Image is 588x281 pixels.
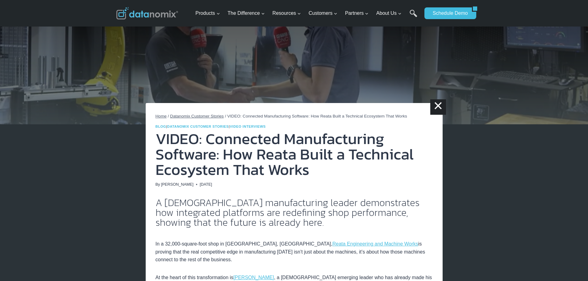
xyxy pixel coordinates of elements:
[410,10,417,23] a: Search
[195,9,220,17] span: Products
[156,114,167,118] a: Home
[167,125,229,128] a: Datanomix Customer Stories
[332,241,418,246] a: Reata Engineering and Machine Works
[156,125,266,128] span: | |
[156,181,160,188] span: By
[230,125,266,128] a: Video Interviews
[233,275,274,280] a: [PERSON_NAME]
[156,113,433,120] nav: Breadcrumbs
[156,198,433,227] h2: A [DEMOGRAPHIC_DATA] manufacturing leader demonstrates how integrated platforms are redefining sh...
[227,114,407,118] span: VIDEO: Connected Manufacturing Software: How Reata Built a Technical Ecosystem That Works
[273,9,301,17] span: Resources
[227,9,265,17] span: The Difference
[116,7,178,19] img: Datanomix
[309,9,337,17] span: Customers
[200,181,212,188] time: [DATE]
[193,3,421,23] nav: Primary Navigation
[161,182,194,187] a: [PERSON_NAME]
[225,114,226,118] span: /
[424,7,472,19] a: Schedule Demo
[376,9,402,17] span: About Us
[156,131,433,177] h1: VIDEO: Connected Manufacturing Software: How Reata Built a Technical Ecosystem That Works
[430,99,446,115] a: ×
[170,114,224,118] a: Datanomix Customer Stories
[156,125,166,128] a: Blog
[156,232,433,264] p: In a 32,000-square-foot shop in [GEOGRAPHIC_DATA], [GEOGRAPHIC_DATA], is proving that the real co...
[168,114,169,118] span: /
[345,9,369,17] span: Partners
